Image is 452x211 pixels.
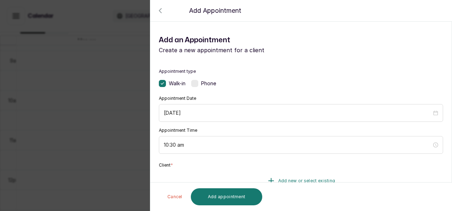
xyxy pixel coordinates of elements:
[164,141,432,149] input: Select time
[159,128,197,133] label: Appointment Time
[159,162,173,168] label: Client
[191,188,263,205] button: Add appointment
[159,96,196,101] label: Appointment Date
[278,178,335,184] span: Add new or select existing
[189,6,241,16] p: Add Appointment
[201,80,216,87] span: Phone
[169,80,185,87] span: Walk-in
[162,188,188,205] button: Cancel
[159,46,443,54] p: Create a new appointment for a client
[159,171,443,191] button: Add new or select existing
[159,69,443,74] label: Appointment type
[164,109,432,117] input: Select date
